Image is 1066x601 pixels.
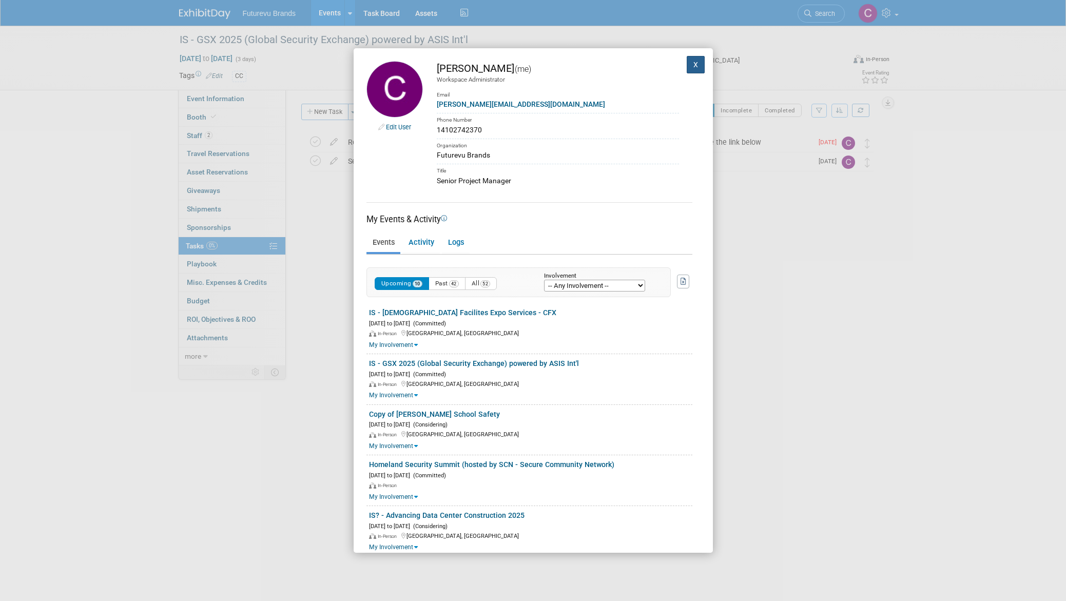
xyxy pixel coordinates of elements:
[369,341,418,348] a: My Involvement
[687,56,705,73] button: X
[413,280,422,287] span: 10
[369,328,692,338] div: [GEOGRAPHIC_DATA], [GEOGRAPHIC_DATA]
[369,521,692,531] div: [DATE] to [DATE]
[437,113,679,125] div: Phone Number
[369,429,692,439] div: [GEOGRAPHIC_DATA], [GEOGRAPHIC_DATA]
[437,139,679,150] div: Organization
[369,308,556,317] a: IS - [DEMOGRAPHIC_DATA] Facilites Expo Services - CFX
[437,75,679,84] div: Workspace Administrator
[378,432,400,437] span: In-Person
[369,460,614,469] a: Homeland Security Summit (hosted by SCN - Secure Community Network)
[369,531,692,540] div: [GEOGRAPHIC_DATA], [GEOGRAPHIC_DATA]
[369,493,418,500] a: My Involvement
[410,421,448,428] span: (Considering)
[544,273,655,280] div: Involvement
[437,84,679,99] div: Email
[369,482,376,489] img: In-Person Event
[378,483,400,488] span: In-Person
[369,379,692,389] div: [GEOGRAPHIC_DATA], [GEOGRAPHIC_DATA]
[410,472,446,479] span: (Committed)
[437,150,679,161] div: Futurevu Brands
[449,280,459,287] span: 42
[369,331,376,337] img: In-Person Event
[410,523,448,530] span: (Considering)
[366,61,423,118] img: CHERYL CLOWES
[442,234,470,252] a: Logs
[369,442,418,450] a: My Involvement
[480,280,490,287] span: 52
[369,544,418,551] a: My Involvement
[369,470,692,480] div: [DATE] to [DATE]
[366,214,692,225] div: My Events & Activity
[437,125,679,135] div: 14102742370
[437,100,605,108] a: [PERSON_NAME][EMAIL_ADDRESS][DOMAIN_NAME]
[369,419,692,429] div: [DATE] to [DATE]
[369,432,376,438] img: In-Person Event
[369,410,500,418] a: Copy of [PERSON_NAME] School Safety
[378,534,400,539] span: In-Person
[429,277,466,290] button: Past42
[386,123,411,131] a: Edit User
[378,331,400,336] span: In-Person
[366,234,400,252] a: Events
[514,64,531,74] span: (me)
[369,369,692,379] div: [DATE] to [DATE]
[378,382,400,387] span: In-Person
[369,318,692,328] div: [DATE] to [DATE]
[402,234,440,252] a: Activity
[465,277,497,290] button: All52
[437,164,679,176] div: Title
[410,371,446,378] span: (Committed)
[437,176,679,186] div: Senior Project Manager
[369,392,418,399] a: My Involvement
[375,277,429,290] button: Upcoming10
[437,61,679,76] div: [PERSON_NAME]
[410,320,446,327] span: (Committed)
[369,533,376,539] img: In-Person Event
[369,359,579,367] a: IS - GSX 2025 (Global Security Exchange) powered by ASIS Int'l
[369,511,525,519] a: IS? - Advancing Data Center Construction 2025
[369,381,376,387] img: In-Person Event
